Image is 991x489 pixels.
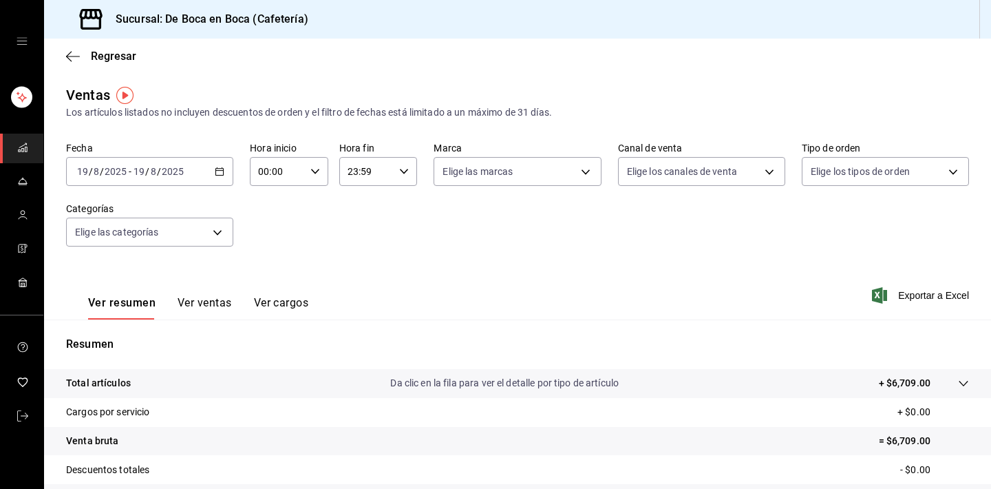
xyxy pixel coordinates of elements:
input: -- [93,166,100,177]
p: Da clic en la fila para ver el detalle por tipo de artículo [390,376,619,391]
label: Hora fin [339,143,418,153]
label: Categorías [66,204,233,214]
p: Total artículos [66,376,131,391]
p: + $6,709.00 [879,376,930,391]
div: Ventas [66,85,110,105]
div: navigation tabs [88,296,308,320]
p: Venta bruta [66,434,118,448]
button: open drawer [17,36,28,47]
span: / [145,166,149,177]
div: Los artículos listados no incluyen descuentos de orden y el filtro de fechas está limitado a un m... [66,105,969,120]
label: Tipo de orden [802,143,969,153]
p: Cargos por servicio [66,405,150,419]
h3: Sucursal: De Boca en Boca (Cafetería) [105,11,308,28]
label: Fecha [66,143,233,153]
span: Elige los tipos de orden [811,165,910,178]
button: Ver resumen [88,296,156,320]
span: Elige las marcas [443,165,513,178]
input: -- [76,166,89,177]
span: Elige las categorías [75,225,159,239]
span: - [129,166,131,177]
p: Descuentos totales [66,463,149,477]
button: Ver ventas [178,296,232,320]
input: -- [150,166,157,177]
button: Ver cargos [254,296,309,320]
img: Tooltip marker [116,87,134,104]
span: / [157,166,161,177]
input: ---- [161,166,184,177]
label: Canal de venta [618,143,785,153]
span: / [89,166,93,177]
button: Regresar [66,50,136,63]
label: Hora inicio [250,143,328,153]
button: Exportar a Excel [875,287,969,304]
input: -- [133,166,145,177]
p: Resumen [66,336,969,353]
p: + $0.00 [897,405,969,419]
p: - $0.00 [900,463,969,477]
span: Elige los canales de venta [627,165,737,178]
input: ---- [104,166,127,177]
p: = $6,709.00 [879,434,969,448]
span: / [100,166,104,177]
label: Marca [434,143,601,153]
span: Regresar [91,50,136,63]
